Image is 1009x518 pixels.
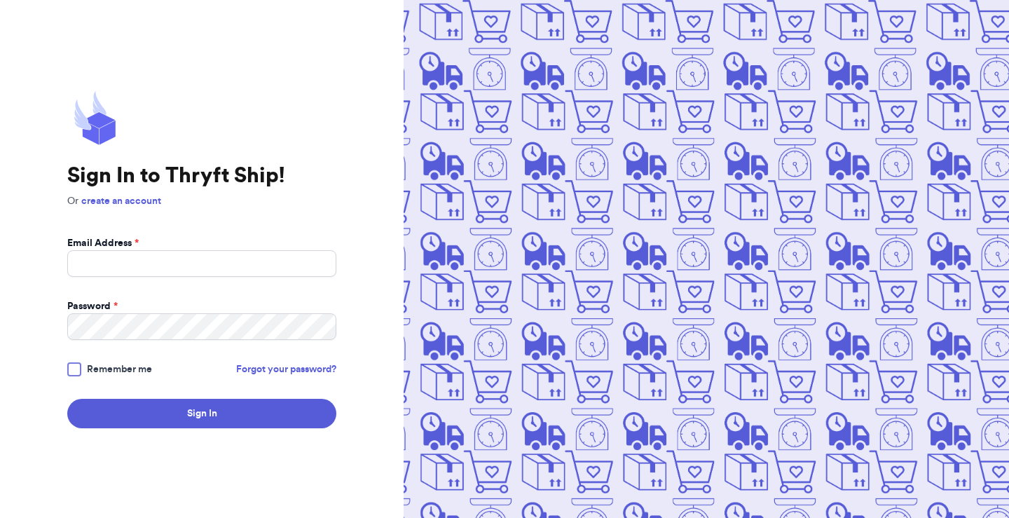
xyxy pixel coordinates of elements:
[87,362,152,376] span: Remember me
[67,163,336,189] h1: Sign In to Thryft Ship!
[67,236,139,250] label: Email Address
[67,194,336,208] p: Or
[81,196,161,206] a: create an account
[67,399,336,428] button: Sign In
[67,299,118,313] label: Password
[236,362,336,376] a: Forgot your password?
